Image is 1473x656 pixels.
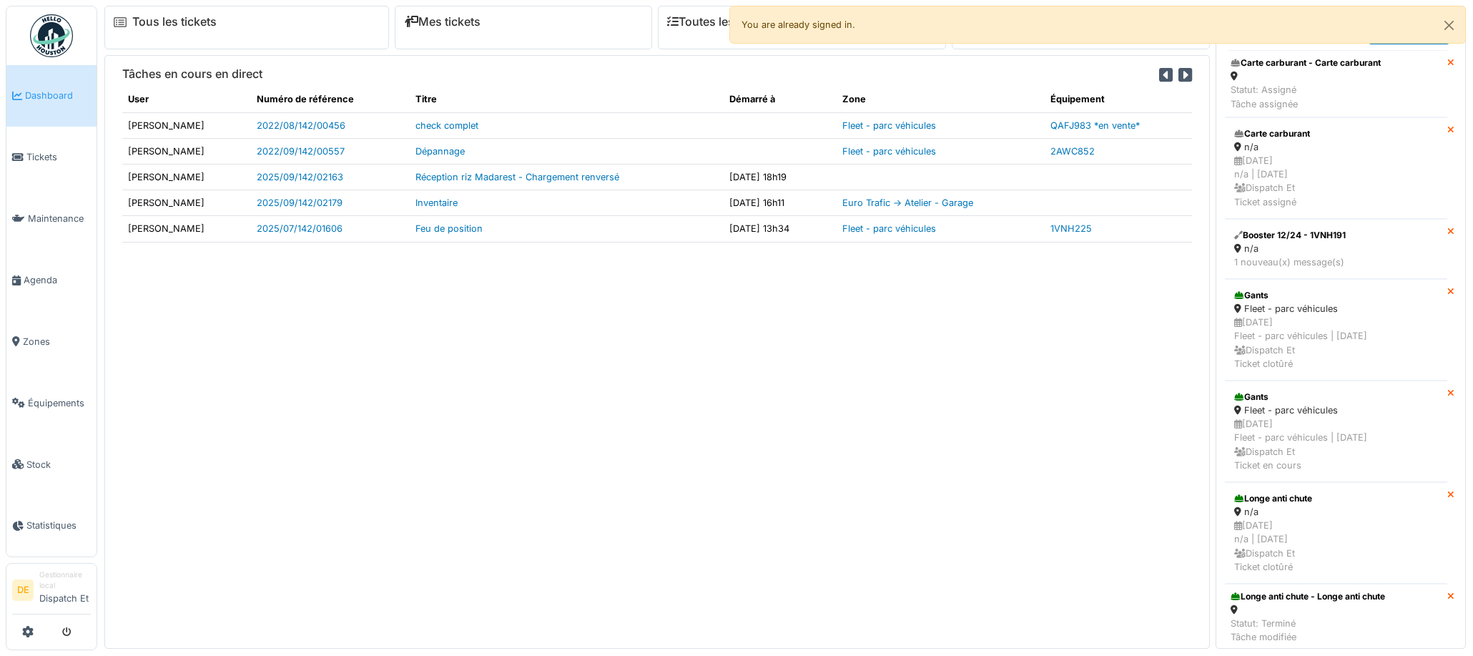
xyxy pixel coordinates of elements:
td: [PERSON_NAME] [122,216,251,242]
div: [DATE] Fleet - parc véhicules | [DATE] Dispatch Et Ticket clotûré [1234,315,1438,371]
a: 2022/08/142/00456 [257,120,345,131]
div: [DATE] n/a | [DATE] Dispatch Et Ticket assigné [1234,154,1438,209]
span: Zones [23,335,91,348]
a: Dépannage [415,146,465,157]
a: 1VNH225 [1050,223,1092,234]
a: Longe anti chute n/a [DATE]n/a | [DATE] Dispatch EtTicket clotûré [1225,482,1447,584]
a: Gants Fleet - parc véhicules [DATE]Fleet - parc véhicules | [DATE] Dispatch EtTicket clotûré [1225,279,1447,381]
a: Mes tickets [404,15,481,29]
div: You are already signed in. [729,6,1466,44]
span: Maintenance [28,212,91,225]
div: Carte carburant [1234,127,1438,140]
a: Feu de position [415,223,483,234]
a: Équipements [6,372,97,434]
a: Gants Fleet - parc véhicules [DATE]Fleet - parc véhicules | [DATE] Dispatch EtTicket en cours [1225,381,1447,482]
th: Démarré à [724,87,837,112]
div: Gants [1234,289,1438,302]
div: Longe anti chute - Longe anti chute [1231,590,1385,603]
a: Stock [6,434,97,495]
a: 2025/09/142/02179 [257,197,343,208]
div: n/a [1234,140,1438,154]
a: DE Gestionnaire localDispatch Et [12,569,91,615]
a: Fleet - parc véhicules [842,120,936,131]
button: Close [1433,6,1465,44]
a: Agenda [6,250,97,311]
td: [DATE] 18h19 [724,164,837,190]
span: translation missing: fr.shared.user [128,94,149,104]
a: Zones [6,311,97,373]
div: 1 nouveau(x) message(s) [1234,255,1438,269]
span: Agenda [24,273,91,287]
a: QAFJ983 *en vente* [1050,120,1140,131]
a: Longe anti chute - Longe anti chute Statut: TerminéTâche modifiée [1225,584,1447,651]
div: n/a [1234,505,1438,519]
a: Tickets [6,127,97,188]
td: [PERSON_NAME] [122,164,251,190]
a: Fleet - parc véhicules [842,223,936,234]
a: Tous les tickets [132,15,217,29]
a: Réception riz Madarest - Chargement renversé [415,172,619,182]
div: [DATE] n/a | [DATE] Dispatch Et Ticket clotûré [1234,519,1438,574]
td: [PERSON_NAME] [122,190,251,216]
div: Booster 12/24 - 1VNH191 [1234,229,1438,242]
div: Statut: Terminé Tâche modifiée [1231,617,1385,644]
a: Booster 12/24 - 1VNH191 n/a 1 nouveau(x) message(s) [1225,219,1447,279]
a: check complet [415,120,478,131]
span: Tickets [26,150,91,164]
span: Statistiques [26,519,91,532]
th: Zone [837,87,1045,112]
a: Toutes les tâches [667,15,774,29]
div: Longe anti chute [1234,492,1438,505]
th: Équipement [1045,87,1192,112]
li: DE [12,579,34,601]
a: Dashboard [6,65,97,127]
span: Dashboard [25,89,91,102]
div: Gants [1234,391,1438,403]
span: Équipements [28,396,91,410]
div: [DATE] Fleet - parc véhicules | [DATE] Dispatch Et Ticket en cours [1234,417,1438,472]
span: Stock [26,458,91,471]
td: [PERSON_NAME] [122,138,251,164]
img: Badge_color-CXgf-gQk.svg [30,14,73,57]
th: Numéro de référence [251,87,410,112]
a: Fleet - parc véhicules [842,146,936,157]
h6: Tâches en cours en direct [122,67,262,81]
a: Euro Trafic -> Atelier - Garage [842,197,973,208]
a: 2025/07/142/01606 [257,223,343,234]
div: Fleet - parc véhicules [1234,302,1438,315]
a: 2025/09/142/02163 [257,172,343,182]
a: 2022/09/142/00557 [257,146,345,157]
a: 2AWC852 [1050,146,1095,157]
td: [PERSON_NAME] [122,112,251,138]
a: Inventaire [415,197,458,208]
a: Maintenance [6,188,97,250]
a: Statistiques [6,495,97,557]
div: Fleet - parc véhicules [1234,403,1438,417]
td: [DATE] 13h34 [724,216,837,242]
div: Statut: Assigné Tâche assignée [1231,83,1381,110]
div: Carte carburant - Carte carburant [1231,57,1381,69]
a: Carte carburant n/a [DATE]n/a | [DATE] Dispatch EtTicket assigné [1225,117,1447,219]
a: Carte carburant - Carte carburant Statut: AssignéTâche assignée [1225,50,1447,117]
th: Titre [410,87,724,112]
div: n/a [1234,242,1438,255]
td: [DATE] 16h11 [724,190,837,216]
div: Gestionnaire local [39,569,91,592]
li: Dispatch Et [39,569,91,611]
